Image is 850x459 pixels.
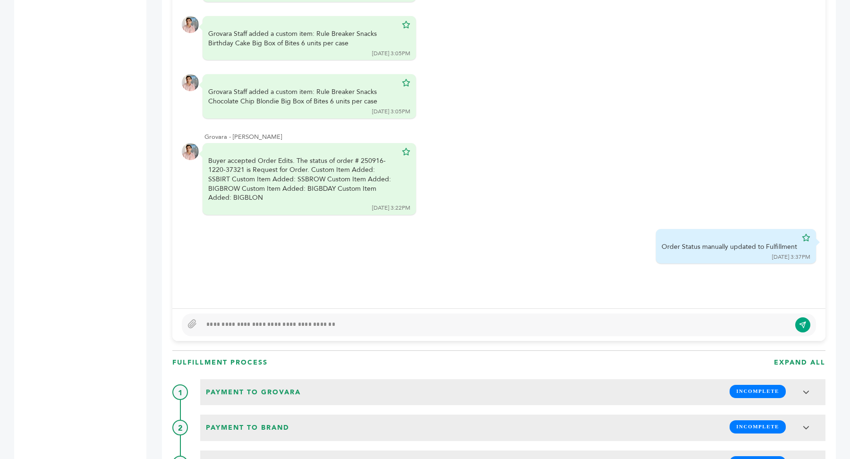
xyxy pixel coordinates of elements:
div: Order Status manually updated to Fulfillment [662,242,797,252]
h3: FULFILLMENT PROCESS [172,358,268,367]
span: Payment to brand [203,420,292,435]
span: INCOMPLETE [730,420,786,433]
div: [DATE] 3:22PM [372,204,410,212]
div: [DATE] 3:37PM [772,253,810,261]
div: [DATE] 3:05PM [372,50,410,58]
span: INCOMPLETE [730,385,786,398]
div: Grovara - [PERSON_NAME] [204,133,816,141]
div: Buyer accepted Order Edits. The status of order # 250916-1220-37321 is Request for Order. Custom ... [208,156,397,203]
span: Payment to Grovara [203,385,304,400]
div: Grovara Staff added a custom item: Rule Breaker Snacks Chocolate Chip Blondie Big Box of Bites 6 ... [208,87,397,106]
h3: EXPAND ALL [774,358,825,367]
div: [DATE] 3:05PM [372,108,410,116]
div: Grovara Staff added a custom item: Rule Breaker Snacks Birthday Cake Big Box of Bites 6 units per... [208,29,397,48]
